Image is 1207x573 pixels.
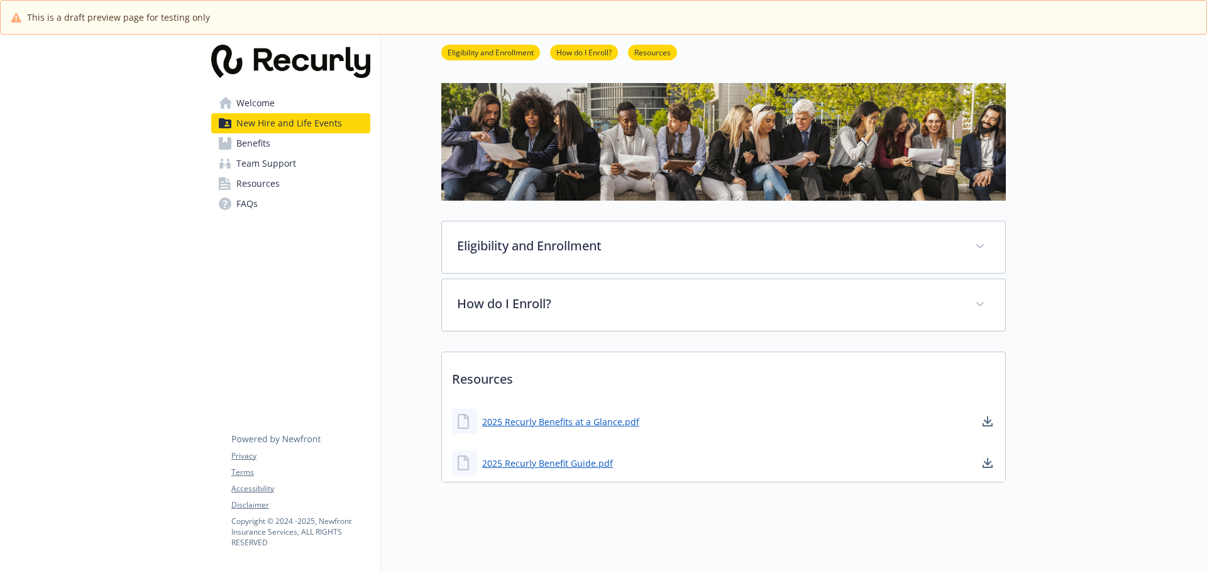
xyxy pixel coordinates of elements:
[231,499,370,511] a: Disclaimer
[211,194,370,214] a: FAQs
[980,455,995,470] a: download document
[231,516,370,548] p: Copyright © 2024 - 2025 , Newfront Insurance Services, ALL RIGHTS RESERVED
[628,46,677,58] a: Resources
[231,450,370,462] a: Privacy
[442,279,1005,331] div: How do I Enroll?
[211,93,370,113] a: Welcome
[27,11,210,24] span: This is a draft preview page for testing only
[231,467,370,478] a: Terms
[441,46,540,58] a: Eligibility and Enrollment
[236,153,296,174] span: Team Support
[441,83,1006,201] img: new hire page banner
[236,93,275,113] span: Welcome
[231,483,370,494] a: Accessibility
[211,113,370,133] a: New Hire and Life Events
[211,133,370,153] a: Benefits
[457,236,960,255] p: Eligibility and Enrollment
[442,352,1005,399] p: Resources
[236,113,342,133] span: New Hire and Life Events
[236,174,280,194] span: Resources
[482,457,613,470] a: 2025 Recurly Benefit Guide.pdf
[442,221,1005,273] div: Eligibility and Enrollment
[482,415,639,428] a: 2025 Recurly Benefits at a Glance.pdf
[236,133,270,153] span: Benefits
[457,294,960,313] p: How do I Enroll?
[980,414,995,429] a: download document
[550,46,618,58] a: How do I Enroll?
[211,174,370,194] a: Resources
[211,153,370,174] a: Team Support
[236,194,258,214] span: FAQs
